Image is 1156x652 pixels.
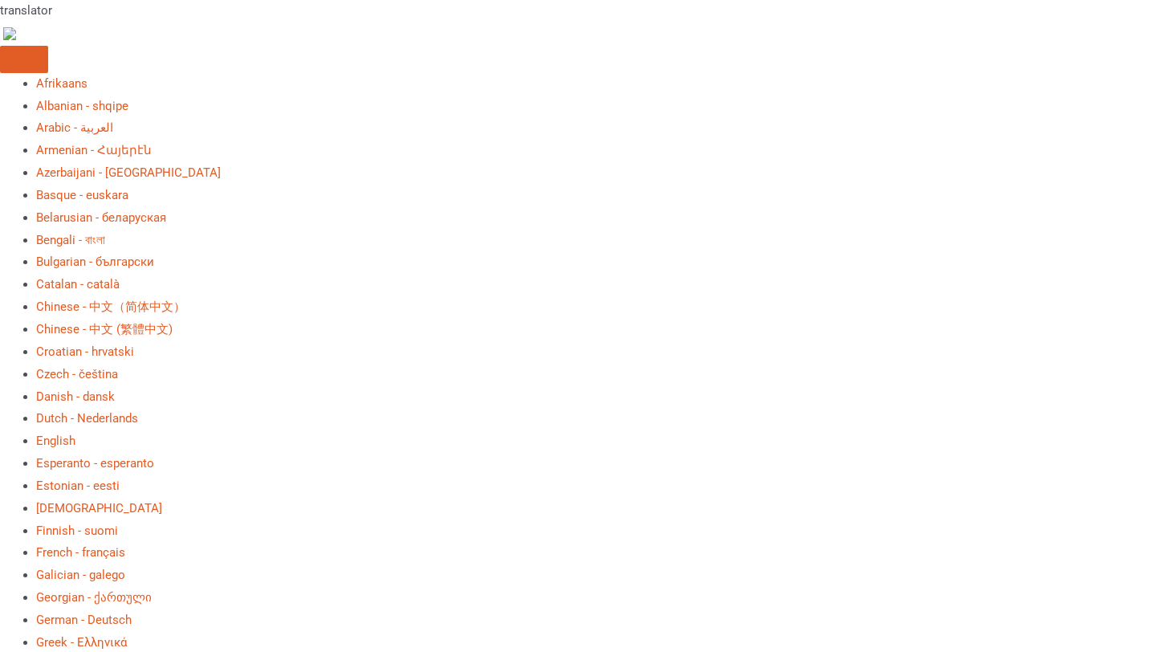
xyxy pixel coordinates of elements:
[36,479,120,493] a: Estonian - eesti
[36,613,132,627] a: German - Deutsch
[36,590,152,605] a: Georgian - ქართული
[36,277,120,291] a: Catalan - català
[36,76,88,91] a: Afrikaans
[36,165,221,180] a: Azerbaijani - [GEOGRAPHIC_DATA]
[36,456,154,471] a: Esperanto - esperanto
[36,367,118,381] a: Czech - čeština
[36,99,128,113] a: Albanian - shqipe
[36,233,105,247] a: Bengali - বাংলা
[36,188,128,202] a: Basque - euskara
[36,389,115,404] a: Danish - dansk
[36,411,138,426] a: Dutch - Nederlands
[36,143,152,157] a: Armenian - Հայերէն
[36,300,185,314] a: Chinese - 中文（简体中文）
[36,120,113,135] a: Arabic - ‎‫العربية‬‎
[36,545,125,560] a: French - français
[36,501,162,515] a: [DEMOGRAPHIC_DATA]
[36,434,75,448] a: English
[36,568,125,582] a: Galician - galego
[36,524,118,538] a: Finnish - suomi
[36,210,166,225] a: Belarusian - беларуская
[36,635,127,650] a: Greek - Ελληνικά
[36,322,173,336] a: Chinese - 中文 (繁體中文)
[36,255,154,269] a: Bulgarian - български
[36,344,134,359] a: Croatian - hrvatski
[3,27,16,40] img: right-arrow.png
